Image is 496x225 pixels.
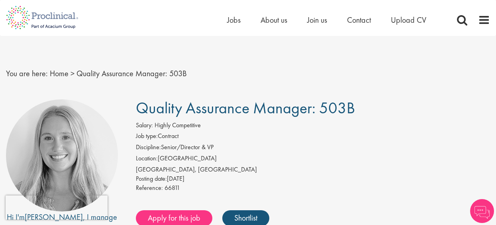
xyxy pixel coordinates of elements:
[227,15,241,25] a: Jobs
[136,132,490,143] li: Contract
[470,199,494,223] img: Chatbot
[136,98,355,118] span: Quality Assurance Manager: 503B
[50,68,69,79] a: breadcrumb link
[136,143,161,152] label: Discipline:
[307,15,327,25] a: Join us
[6,99,118,211] img: imeage of recruiter Shannon Briggs
[136,143,490,154] li: Senior/Director & VP
[347,15,371,25] a: Contact
[165,184,180,192] span: 66811
[6,68,48,79] span: You are here:
[136,184,163,193] label: Reference:
[136,154,158,163] label: Location:
[6,195,108,219] iframe: reCAPTCHA
[136,174,490,184] div: [DATE]
[76,68,187,79] span: Quality Assurance Manager: 503B
[136,174,167,183] span: Posting date:
[136,154,490,165] li: [GEOGRAPHIC_DATA]
[391,15,426,25] a: Upload CV
[155,121,201,129] span: Highly Competitive
[261,15,287,25] a: About us
[71,68,74,79] span: >
[25,212,83,222] a: [PERSON_NAME]
[136,165,490,174] div: [GEOGRAPHIC_DATA], [GEOGRAPHIC_DATA]
[136,132,158,141] label: Job type:
[136,121,153,130] label: Salary:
